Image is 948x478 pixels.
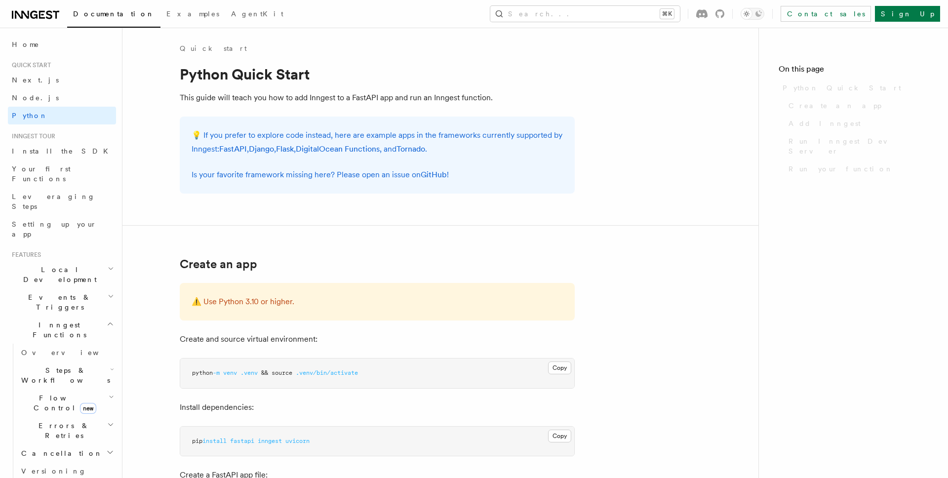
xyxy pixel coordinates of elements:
[789,164,893,174] span: Run your function
[660,9,674,19] kbd: ⌘K
[21,467,86,475] span: Versioning
[8,89,116,107] a: Node.js
[166,10,219,18] span: Examples
[258,438,282,444] span: inngest
[17,421,107,440] span: Errors & Retries
[421,170,447,179] a: GitHub
[276,144,294,154] a: Flask
[789,101,881,111] span: Create an app
[231,10,283,18] span: AgentKit
[180,91,575,105] p: This guide will teach you how to add Inngest to a FastAPI app and run an Inngest function.
[180,400,575,414] p: Install dependencies:
[783,83,901,93] span: Python Quick Start
[249,144,274,154] a: Django
[17,393,109,413] span: Flow Control
[785,115,928,132] a: Add Inngest
[785,132,928,160] a: Run Inngest Dev Server
[8,292,108,312] span: Events & Triggers
[213,369,220,376] span: -m
[8,265,108,284] span: Local Development
[21,349,123,357] span: Overview
[548,361,571,374] button: Copy
[8,215,116,243] a: Setting up your app
[192,295,563,309] p: ⚠️ Use Python 3.10 or higher.
[192,168,563,182] p: Is your favorite framework missing here? Please open an issue on !
[789,136,928,156] span: Run Inngest Dev Server
[8,142,116,160] a: Install the SDK
[8,320,107,340] span: Inngest Functions
[17,344,116,361] a: Overview
[8,251,41,259] span: Features
[8,316,116,344] button: Inngest Functions
[180,65,575,83] h1: Python Quick Start
[261,369,268,376] span: &&
[219,144,247,154] a: FastAPI
[12,193,95,210] span: Leveraging Steps
[17,448,103,458] span: Cancellation
[12,40,39,49] span: Home
[8,107,116,124] a: Python
[548,430,571,442] button: Copy
[779,79,928,97] a: Python Quick Start
[785,160,928,178] a: Run your function
[240,369,258,376] span: .venv
[225,3,289,27] a: AgentKit
[160,3,225,27] a: Examples
[192,128,563,156] p: 💡 If you prefer to explore code instead, here are example apps in the frameworks currently suppor...
[490,6,680,22] button: Search...⌘K
[223,369,237,376] span: venv
[12,220,97,238] span: Setting up your app
[296,369,358,376] span: .venv/bin/activate
[180,332,575,346] p: Create and source virtual environment:
[8,288,116,316] button: Events & Triggers
[8,36,116,53] a: Home
[67,3,160,28] a: Documentation
[741,8,764,20] button: Toggle dark mode
[180,257,257,271] a: Create an app
[272,369,292,376] span: source
[12,94,59,102] span: Node.js
[192,438,202,444] span: pip
[12,165,71,183] span: Your first Functions
[8,132,55,140] span: Inngest tour
[230,438,254,444] span: fastapi
[875,6,940,22] a: Sign Up
[8,261,116,288] button: Local Development
[396,144,425,154] a: Tornado
[785,97,928,115] a: Create an app
[12,112,48,119] span: Python
[73,10,155,18] span: Documentation
[17,365,110,385] span: Steps & Workflows
[8,61,51,69] span: Quick start
[12,76,59,84] span: Next.js
[80,403,96,414] span: new
[17,361,116,389] button: Steps & Workflows
[285,438,310,444] span: uvicorn
[12,147,114,155] span: Install the SDK
[296,144,380,154] a: DigitalOcean Functions
[789,119,861,128] span: Add Inngest
[180,43,247,53] a: Quick start
[17,417,116,444] button: Errors & Retries
[8,160,116,188] a: Your first Functions
[202,438,227,444] span: install
[192,369,213,376] span: python
[17,444,116,462] button: Cancellation
[781,6,871,22] a: Contact sales
[17,389,116,417] button: Flow Controlnew
[8,188,116,215] a: Leveraging Steps
[8,71,116,89] a: Next.js
[779,63,928,79] h4: On this page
